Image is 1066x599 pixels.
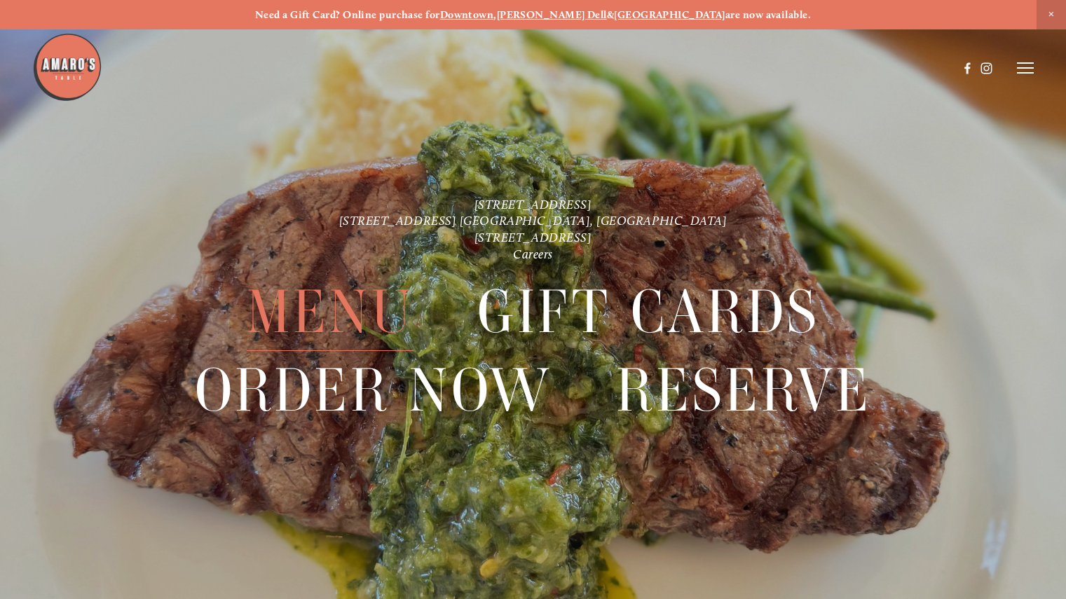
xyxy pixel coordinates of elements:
[474,230,592,245] a: [STREET_ADDRESS]
[616,352,871,429] span: Reserve
[725,8,811,21] strong: are now available.
[195,352,553,429] a: Order Now
[616,352,871,429] a: Reserve
[440,8,494,21] a: Downtown
[513,247,553,262] a: Careers
[614,8,725,21] a: [GEOGRAPHIC_DATA]
[607,8,614,21] strong: &
[474,196,592,212] a: [STREET_ADDRESS]
[493,8,496,21] strong: ,
[497,8,607,21] a: [PERSON_NAME] Dell
[477,273,819,350] a: Gift Cards
[247,273,414,350] a: Menu
[32,32,102,102] img: Amaro's Table
[195,352,553,429] span: Order Now
[339,213,727,228] a: [STREET_ADDRESS] [GEOGRAPHIC_DATA], [GEOGRAPHIC_DATA]
[255,8,440,21] strong: Need a Gift Card? Online purchase for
